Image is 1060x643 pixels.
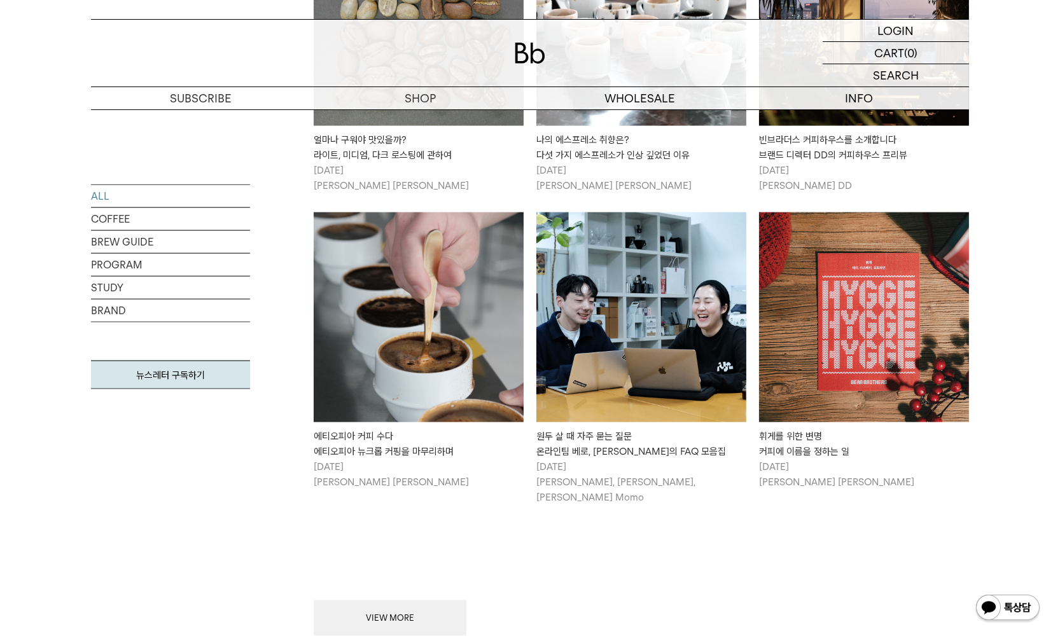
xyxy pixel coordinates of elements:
[91,208,250,230] a: COFFEE
[515,43,545,64] img: 로고
[750,87,969,109] p: INFO
[314,429,524,459] div: 에티오피아 커피 수다 에티오피아 뉴크롭 커핑을 마무리하며
[759,212,969,490] a: 휘게를 위한 변명커피에 이름을 정하는 일 휘게를 위한 변명커피에 이름을 정하는 일 [DATE][PERSON_NAME] [PERSON_NAME]
[878,20,914,41] p: LOGIN
[314,212,524,422] img: 에티오피아 커피 수다에티오피아 뉴크롭 커핑을 마무리하며
[314,212,524,490] a: 에티오피아 커피 수다에티오피아 뉴크롭 커핑을 마무리하며 에티오피아 커피 수다에티오피아 뉴크롭 커핑을 마무리하며 [DATE][PERSON_NAME] [PERSON_NAME]
[759,163,969,193] p: [DATE] [PERSON_NAME] DD
[536,429,746,459] div: 원두 살 때 자주 묻는 질문 온라인팀 베로, [PERSON_NAME]의 FAQ 모음집
[91,185,250,207] a: ALL
[975,593,1041,624] img: 카카오톡 채널 1:1 채팅 버튼
[91,361,250,389] a: 뉴스레터 구독하기
[91,300,250,322] a: BRAND
[759,459,969,490] p: [DATE] [PERSON_NAME] [PERSON_NAME]
[310,87,530,109] a: SHOP
[823,42,969,64] a: CART (0)
[759,429,969,459] div: 휘게를 위한 변명 커피에 이름을 정하는 일
[314,600,466,636] button: VIEW MORE
[91,254,250,276] a: PROGRAM
[91,277,250,299] a: STUDY
[314,163,524,193] p: [DATE] [PERSON_NAME] [PERSON_NAME]
[536,132,746,163] div: 나의 에스프레소 취향은? 다섯 가지 에스프레소가 인상 깊었던 이유
[823,20,969,42] a: LOGIN
[91,231,250,253] a: BREW GUIDE
[536,212,746,422] img: 원두 살 때 자주 묻는 질문온라인팀 베로, 안나의 FAQ 모음집
[91,87,310,109] a: SUBSCRIBE
[904,42,917,64] p: (0)
[759,132,969,163] div: 빈브라더스 커피하우스를 소개합니다 브랜드 디렉터 DD의 커피하우스 프리뷰
[530,87,750,109] p: WHOLESALE
[759,212,969,422] img: 휘게를 위한 변명커피에 이름을 정하는 일
[536,163,746,193] p: [DATE] [PERSON_NAME] [PERSON_NAME]
[536,212,746,505] a: 원두 살 때 자주 묻는 질문온라인팀 베로, 안나의 FAQ 모음집 원두 살 때 자주 묻는 질문온라인팀 베로, [PERSON_NAME]의 FAQ 모음집 [DATE][PERSON_...
[314,132,524,163] div: 얼마나 구워야 맛있을까? 라이트, 미디엄, 다크 로스팅에 관하여
[873,64,919,86] p: SEARCH
[536,459,746,505] p: [DATE] [PERSON_NAME], [PERSON_NAME], [PERSON_NAME] Momo
[314,459,524,490] p: [DATE] [PERSON_NAME] [PERSON_NAME]
[874,42,904,64] p: CART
